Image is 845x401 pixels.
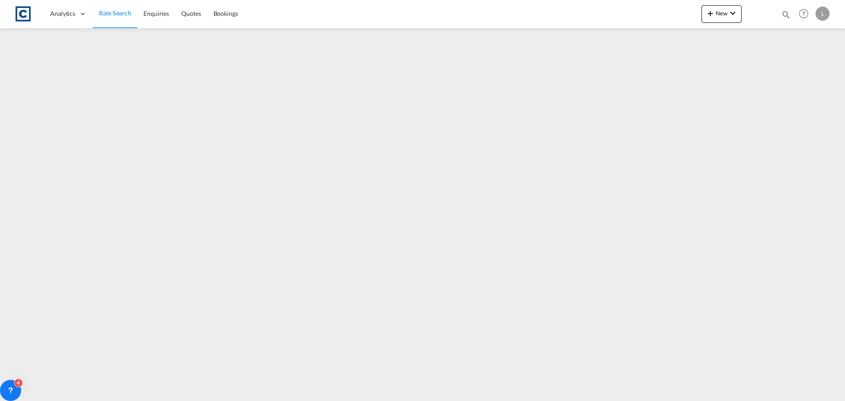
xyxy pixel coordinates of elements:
[99,9,131,17] span: Rate Search
[702,5,742,23] button: icon-plus 400-fgNewicon-chevron-down
[727,8,738,18] md-icon: icon-chevron-down
[705,10,738,17] span: New
[13,4,33,24] img: 1fdb9190129311efbfaf67cbb4249bed.jpeg
[143,10,169,17] span: Enquiries
[705,8,716,18] md-icon: icon-plus 400-fg
[781,10,791,23] div: icon-magnify
[213,10,238,17] span: Bookings
[781,10,791,19] md-icon: icon-magnify
[796,6,811,21] span: Help
[796,6,816,22] div: Help
[181,10,201,17] span: Quotes
[816,7,830,21] div: L
[50,9,75,18] span: Analytics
